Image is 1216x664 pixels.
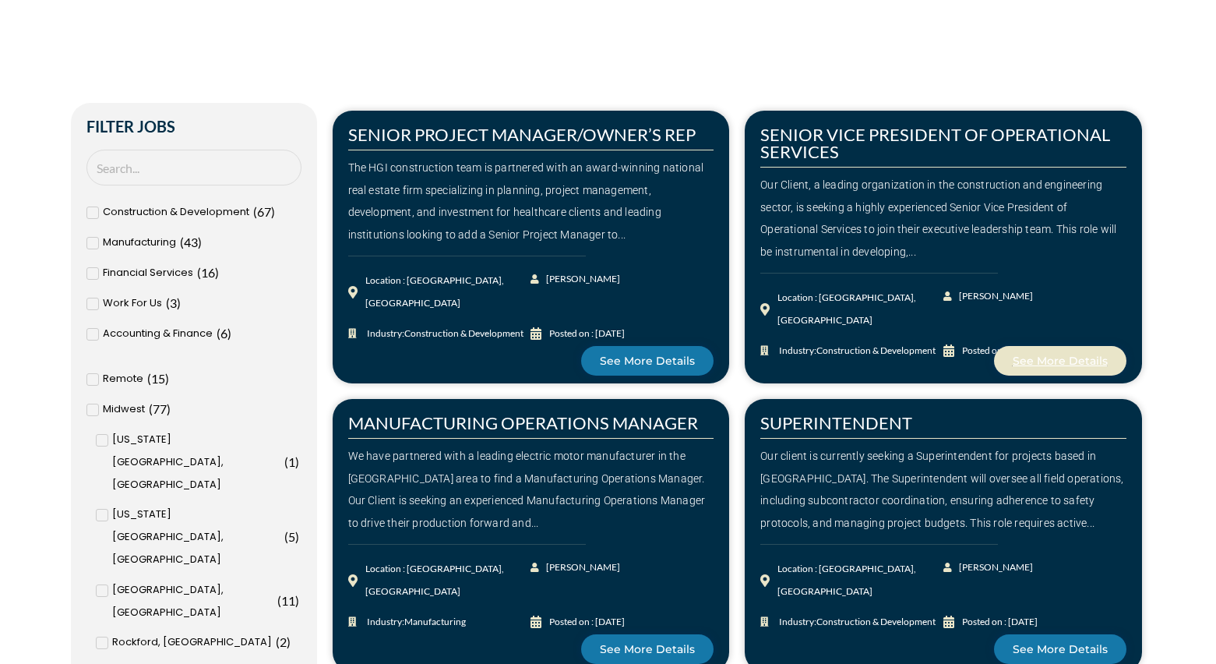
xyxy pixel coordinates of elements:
[151,371,165,386] span: 15
[295,529,299,544] span: )
[348,445,714,535] div: We have partnered with a leading electric motor manufacturer in the [GEOGRAPHIC_DATA] area to fin...
[760,174,1126,263] div: Our Client, a leading organization in the construction and engineering sector, is seeking a highl...
[177,295,181,310] span: )
[103,262,193,284] span: Financial Services
[167,401,171,416] span: )
[103,398,145,421] span: Midwest
[404,616,466,627] span: Manufacturing
[86,150,301,186] input: Search Job
[549,611,625,634] div: Posted on : [DATE]
[1013,355,1108,366] span: See More Details
[165,371,169,386] span: )
[943,556,1034,579] a: [PERSON_NAME]
[281,593,295,608] span: 11
[166,295,170,310] span: (
[184,235,198,249] span: 43
[201,265,215,280] span: 16
[227,326,231,341] span: )
[962,611,1038,634] div: Posted on : [DATE]
[777,287,943,332] div: Location : [GEOGRAPHIC_DATA], [GEOGRAPHIC_DATA]
[542,268,620,291] span: [PERSON_NAME]
[1013,644,1108,655] span: See More Details
[112,503,280,570] span: [US_STATE][GEOGRAPHIC_DATA], [GEOGRAPHIC_DATA]
[112,579,273,624] span: [GEOGRAPHIC_DATA], [GEOGRAPHIC_DATA]
[777,558,943,603] div: Location : [GEOGRAPHIC_DATA], [GEOGRAPHIC_DATA]
[153,401,167,416] span: 77
[943,285,1034,308] a: [PERSON_NAME]
[103,323,213,345] span: Accounting & Finance
[348,323,531,345] a: Industry:Construction & Development
[287,634,291,649] span: )
[276,634,280,649] span: (
[180,235,184,249] span: (
[365,558,531,603] div: Location : [GEOGRAPHIC_DATA], [GEOGRAPHIC_DATA]
[149,401,153,416] span: (
[760,412,912,433] a: SUPERINTENDENT
[271,204,275,219] span: )
[760,124,1110,162] a: SENIOR VICE PRESIDENT OF OPERATIONAL SERVICES
[348,157,714,246] div: The HGI construction team is partnered with an award-winning national real estate firm specializi...
[760,445,1126,535] div: Our client is currently seeking a Superintendent for projects based in [GEOGRAPHIC_DATA]. The Sup...
[348,611,531,634] a: Industry:Manufacturing
[994,634,1126,664] a: See More Details
[288,454,295,469] span: 1
[103,201,249,224] span: Construction & Development
[581,634,714,664] a: See More Details
[220,326,227,341] span: 6
[542,556,620,579] span: [PERSON_NAME]
[103,231,176,254] span: Manufacturing
[404,327,523,339] span: Construction & Development
[363,323,523,345] span: Industry:
[600,355,695,366] span: See More Details
[112,631,272,654] span: Rockford, [GEOGRAPHIC_DATA]
[816,616,936,627] span: Construction & Development
[147,371,151,386] span: (
[284,529,288,544] span: (
[288,529,295,544] span: 5
[103,368,143,390] span: Remote
[257,204,271,219] span: 67
[530,556,622,579] a: [PERSON_NAME]
[103,292,162,315] span: Work For Us
[760,611,943,634] a: Industry:Construction & Development
[348,412,698,433] a: MANUFACTURING OPERATIONS MANAGER
[170,295,177,310] span: 3
[253,204,257,219] span: (
[348,124,696,145] a: SENIOR PROJECT MANAGER/OWNER’S REP
[600,644,695,655] span: See More Details
[112,429,280,496] span: [US_STATE][GEOGRAPHIC_DATA], [GEOGRAPHIC_DATA]
[775,611,936,634] span: Industry:
[365,270,531,315] div: Location : [GEOGRAPHIC_DATA], [GEOGRAPHIC_DATA]
[955,556,1033,579] span: [PERSON_NAME]
[215,265,219,280] span: )
[277,593,281,608] span: (
[581,346,714,376] a: See More Details
[217,326,220,341] span: (
[363,611,466,634] span: Industry:
[955,285,1033,308] span: [PERSON_NAME]
[284,454,288,469] span: (
[295,454,299,469] span: )
[530,268,622,291] a: [PERSON_NAME]
[994,346,1126,376] a: See More Details
[198,235,202,249] span: )
[549,323,625,345] div: Posted on : [DATE]
[197,265,201,280] span: (
[86,118,301,134] h2: Filter Jobs
[280,634,287,649] span: 2
[295,593,299,608] span: )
